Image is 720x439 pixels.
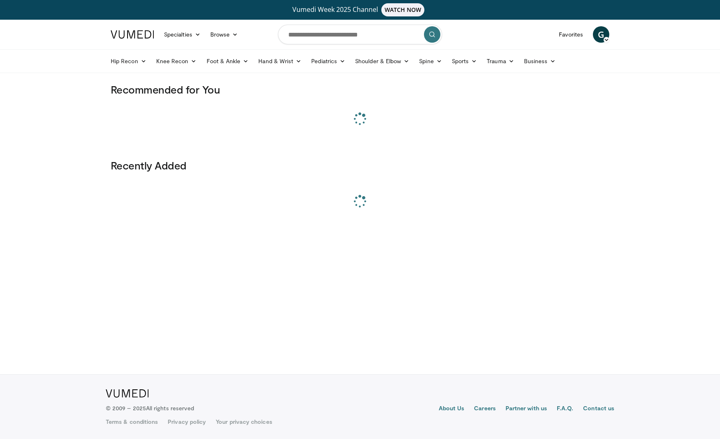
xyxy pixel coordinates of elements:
[593,26,609,43] a: G
[554,26,588,43] a: Favorites
[111,83,609,96] h3: Recommended for You
[205,26,243,43] a: Browse
[111,30,154,39] img: VuMedi Logo
[202,53,254,69] a: Foot & Ankle
[381,3,425,16] span: WATCH NOW
[159,26,205,43] a: Specialties
[447,53,482,69] a: Sports
[519,53,561,69] a: Business
[583,404,614,414] a: Contact us
[151,53,202,69] a: Knee Recon
[112,3,608,16] a: Vumedi Week 2025 ChannelWATCH NOW
[253,53,306,69] a: Hand & Wrist
[168,418,206,426] a: Privacy policy
[439,404,465,414] a: About Us
[482,53,519,69] a: Trauma
[306,53,350,69] a: Pediatrics
[350,53,414,69] a: Shoulder & Elbow
[106,53,151,69] a: Hip Recon
[474,404,496,414] a: Careers
[506,404,547,414] a: Partner with us
[146,405,194,412] span: All rights reserved
[216,418,272,426] a: Your privacy choices
[414,53,447,69] a: Spine
[106,404,194,412] p: © 2009 – 2025
[106,418,158,426] a: Terms & conditions
[106,389,149,398] img: VuMedi Logo
[557,404,573,414] a: F.A.Q.
[278,25,442,44] input: Search topics, interventions
[111,159,609,172] h3: Recently Added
